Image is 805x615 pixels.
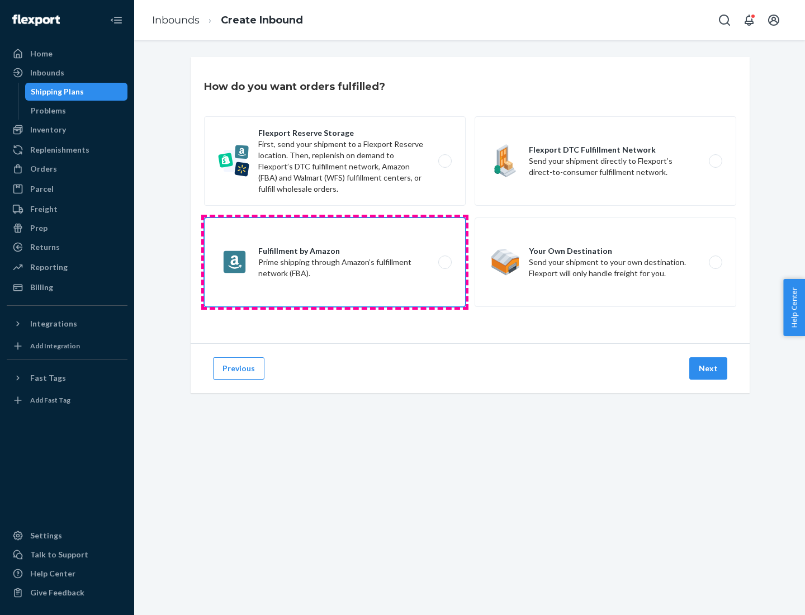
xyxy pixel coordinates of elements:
[221,14,303,26] a: Create Inbound
[7,527,127,545] a: Settings
[7,337,127,355] a: Add Integration
[7,584,127,602] button: Give Feedback
[152,14,200,26] a: Inbounds
[7,121,127,139] a: Inventory
[30,568,75,579] div: Help Center
[30,204,58,215] div: Freight
[689,357,727,380] button: Next
[30,223,48,234] div: Prep
[7,45,127,63] a: Home
[7,180,127,198] a: Parcel
[30,48,53,59] div: Home
[12,15,60,26] img: Flexport logo
[143,4,312,37] ol: breadcrumbs
[7,219,127,237] a: Prep
[30,530,62,541] div: Settings
[30,318,77,329] div: Integrations
[30,163,57,174] div: Orders
[25,83,128,101] a: Shipping Plans
[7,238,127,256] a: Returns
[713,9,736,31] button: Open Search Box
[213,357,264,380] button: Previous
[30,587,84,598] div: Give Feedback
[7,278,127,296] a: Billing
[7,315,127,333] button: Integrations
[30,144,89,155] div: Replenishments
[7,141,127,159] a: Replenishments
[31,105,66,116] div: Problems
[204,79,385,94] h3: How do you want orders fulfilled?
[7,546,127,564] a: Talk to Support
[7,565,127,583] a: Help Center
[105,9,127,31] button: Close Navigation
[31,86,84,97] div: Shipping Plans
[7,258,127,276] a: Reporting
[7,391,127,409] a: Add Fast Tag
[738,9,760,31] button: Open notifications
[763,9,785,31] button: Open account menu
[7,64,127,82] a: Inbounds
[30,124,66,135] div: Inventory
[30,341,80,351] div: Add Integration
[7,160,127,178] a: Orders
[30,282,53,293] div: Billing
[30,67,64,78] div: Inbounds
[30,242,60,253] div: Returns
[30,549,88,560] div: Talk to Support
[783,279,805,336] button: Help Center
[25,102,128,120] a: Problems
[30,262,68,273] div: Reporting
[30,395,70,405] div: Add Fast Tag
[7,200,127,218] a: Freight
[30,372,66,384] div: Fast Tags
[7,369,127,387] button: Fast Tags
[30,183,54,195] div: Parcel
